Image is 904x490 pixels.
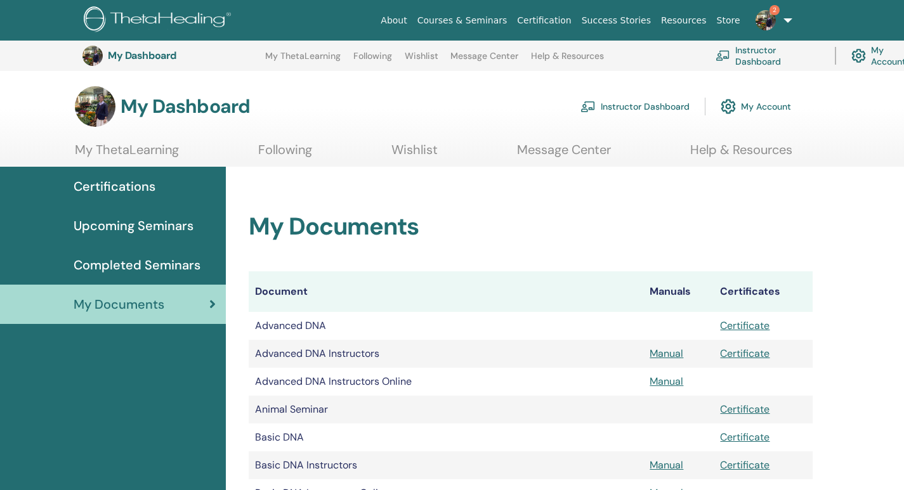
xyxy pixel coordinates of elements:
[716,50,730,61] img: chalkboard-teacher.svg
[376,9,412,32] a: About
[656,9,712,32] a: Resources
[770,5,780,15] span: 2
[108,49,235,61] h3: My Dashboard
[714,271,813,312] th: Certificates
[512,9,576,32] a: Certification
[756,10,776,30] img: default.jpg
[405,51,438,71] a: Wishlist
[391,142,438,167] a: Wishlist
[580,93,690,120] a: Instructor Dashboard
[450,51,518,71] a: Message Center
[650,458,683,472] a: Manual
[75,142,179,167] a: My ThetaLearning
[249,312,643,340] td: Advanced DNA
[353,51,392,71] a: Following
[249,423,643,451] td: Basic DNA
[74,177,155,196] span: Certifications
[249,396,643,423] td: Animal Seminar
[721,96,736,117] img: cog.svg
[720,430,770,444] a: Certificate
[249,212,813,242] h2: My Documents
[74,216,193,235] span: Upcoming Seminars
[249,368,643,396] td: Advanced DNA Instructors Online
[580,101,596,112] img: chalkboard-teacher.svg
[531,51,604,71] a: Help & Resources
[249,271,643,312] th: Document
[258,142,312,167] a: Following
[412,9,513,32] a: Courses & Seminars
[690,142,792,167] a: Help & Resources
[74,255,200,274] span: Completed Seminars
[720,458,770,472] a: Certificate
[249,451,643,479] td: Basic DNA Instructors
[517,142,611,167] a: Message Center
[650,375,683,388] a: Manual
[249,340,643,368] td: Advanced DNA Instructors
[720,319,770,332] a: Certificate
[121,95,250,118] h3: My Dashboard
[716,42,820,70] a: Instructor Dashboard
[720,403,770,416] a: Certificate
[643,271,714,312] th: Manuals
[712,9,745,32] a: Store
[851,46,866,67] img: cog.svg
[75,86,115,127] img: default.jpg
[721,93,791,120] a: My Account
[265,51,341,71] a: My ThetaLearning
[84,6,235,35] img: logo.png
[74,295,164,314] span: My Documents
[720,347,770,360] a: Certificate
[650,347,683,360] a: Manual
[577,9,656,32] a: Success Stories
[82,46,103,66] img: default.jpg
